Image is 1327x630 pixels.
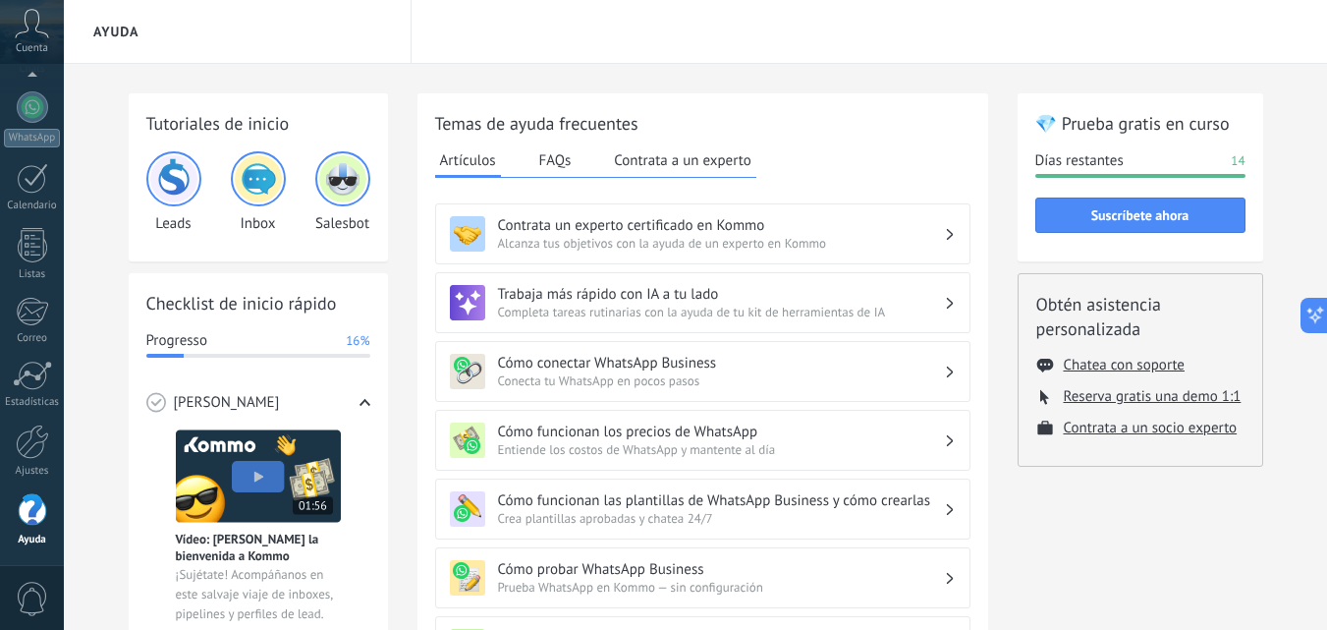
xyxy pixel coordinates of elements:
button: Contrata a un socio experto [1064,419,1238,437]
h2: Obtén asistencia personalizada [1036,292,1244,341]
h3: Cómo probar WhatsApp Business [498,560,944,579]
div: Inbox [231,151,286,233]
span: Días restantes [1035,151,1124,171]
div: Ayuda [4,534,61,546]
button: Artículos [435,145,501,178]
span: ¡Sujétate! Acompáñanos en este salvaje viaje de inboxes, pipelines y perfiles de lead. [176,565,341,624]
div: WhatsApp [4,129,60,147]
span: Alcanza tus objetivos con la ayuda de un experto en Kommo [498,235,944,252]
h3: Cómo funcionan los precios de WhatsApp [498,423,944,441]
button: Reserva gratis una demo 1:1 [1064,387,1242,406]
h3: Trabaja más rápido con IA a tu lado [498,285,944,304]
span: Crea plantillas aprobadas y chatea 24/7 [498,510,944,527]
h3: Cómo conectar WhatsApp Business [498,354,944,372]
h2: Tutoriales de inicio [146,111,370,136]
img: Meet video [176,430,341,523]
h2: Checklist de inicio rápido [146,291,370,315]
div: Estadísticas [4,396,61,409]
span: 14 [1231,151,1244,171]
span: Entiende los costos de WhatsApp y mantente al día [498,441,944,458]
button: Contrata a un experto [609,145,755,175]
h3: Contrata un experto certificado en Kommo [498,216,944,235]
div: Correo [4,332,61,345]
span: Progresso [146,331,207,351]
h3: Cómo funcionan las plantillas de WhatsApp Business y cómo crearlas [498,491,944,510]
h2: 💎 Prueba gratis en curso [1035,111,1245,136]
button: FAQs [534,145,577,175]
span: Prueba WhatsApp en Kommo — sin configuración [498,579,944,596]
div: Ajustes [4,465,61,478]
h2: Temas de ayuda frecuentes [435,111,970,136]
span: Conecta tu WhatsApp en pocos pasos [498,372,944,389]
span: [PERSON_NAME] [174,393,280,413]
div: Calendario [4,200,61,212]
span: Suscríbete ahora [1091,208,1189,222]
button: Suscríbete ahora [1035,198,1245,233]
div: Salesbot [315,151,370,233]
span: Vídeo: [PERSON_NAME] la bienvenida a Kommo [176,531,341,564]
span: Completa tareas rutinarias con la ayuda de tu kit de herramientas de IA [498,304,944,320]
span: Cuenta [16,42,48,55]
span: 16% [346,331,369,351]
div: Listas [4,268,61,281]
button: Chatea con soporte [1064,356,1185,374]
div: Leads [146,151,201,233]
